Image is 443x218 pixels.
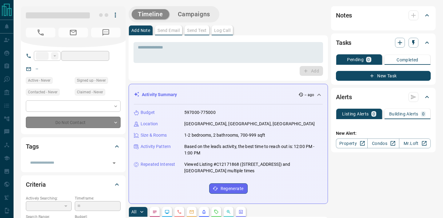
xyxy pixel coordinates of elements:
p: 597000-775000 [184,109,216,116]
a: Property [336,138,368,148]
button: Regenerate [209,183,248,194]
p: Add Note [131,28,150,33]
p: [GEOGRAPHIC_DATA], [GEOGRAPHIC_DATA], [GEOGRAPHIC_DATA] [184,121,315,127]
a: -- [36,66,38,71]
p: 0 [367,57,370,62]
p: Completed [397,58,418,62]
a: Condos [367,138,399,148]
h2: Alerts [336,92,352,102]
h2: Tasks [336,38,351,48]
button: Campaigns [172,9,216,19]
span: Claimed - Never [77,89,103,95]
p: Activity Summary [142,91,177,98]
div: Alerts [336,90,431,104]
svg: Emails [189,209,194,214]
a: Mr.Loft [399,138,431,148]
span: Active - Never [28,77,50,84]
span: Signed up - Never [77,77,106,84]
p: Size & Rooms [141,132,167,138]
span: Contacted - Never [28,89,58,95]
p: Timeframe: [75,196,121,201]
p: 0 [422,112,425,116]
p: New Alert: [336,130,431,137]
svg: Lead Browsing Activity [165,209,170,214]
svg: Requests [214,209,219,214]
span: No Email [58,28,88,37]
div: Tags [26,139,121,154]
span: No Number [26,28,55,37]
div: Criteria [26,177,121,192]
p: Activity Pattern [141,143,171,150]
svg: Opportunities [226,209,231,214]
p: Location [141,121,158,127]
svg: Calls [177,209,182,214]
p: Building Alerts [389,112,418,116]
p: Viewed Listing #C12171868 ([STREET_ADDRESS]) and [GEOGRAPHIC_DATA] multiple times [184,161,323,174]
div: Tasks [336,35,431,50]
div: Notes [336,8,431,23]
h2: Notes [336,10,352,20]
p: Actively Searching: [26,196,72,201]
p: Based on the lead's activity, the best time to reach out is: 12:00 PM - 1:00 PM [184,143,323,156]
div: Do Not Contact [26,117,121,128]
p: Pending [347,57,364,62]
svg: Listing Alerts [202,209,206,214]
p: Listing Alerts [342,112,369,116]
button: New Task [336,71,431,81]
svg: Agent Actions [238,209,243,214]
p: Repeated Interest [141,161,175,168]
h2: Tags [26,142,38,151]
p: 0 [373,112,375,116]
button: Open [110,159,118,167]
p: Budget [141,109,155,116]
p: -- ago [305,92,314,98]
div: Activity Summary-- ago [134,89,323,100]
p: All [131,210,136,214]
button: Timeline [132,9,169,19]
span: No Number [91,28,121,37]
p: 1-2 bedrooms, 2 bathrooms, 700-999 sqft [184,132,265,138]
svg: Notes [152,209,157,214]
h2: Criteria [26,180,46,189]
